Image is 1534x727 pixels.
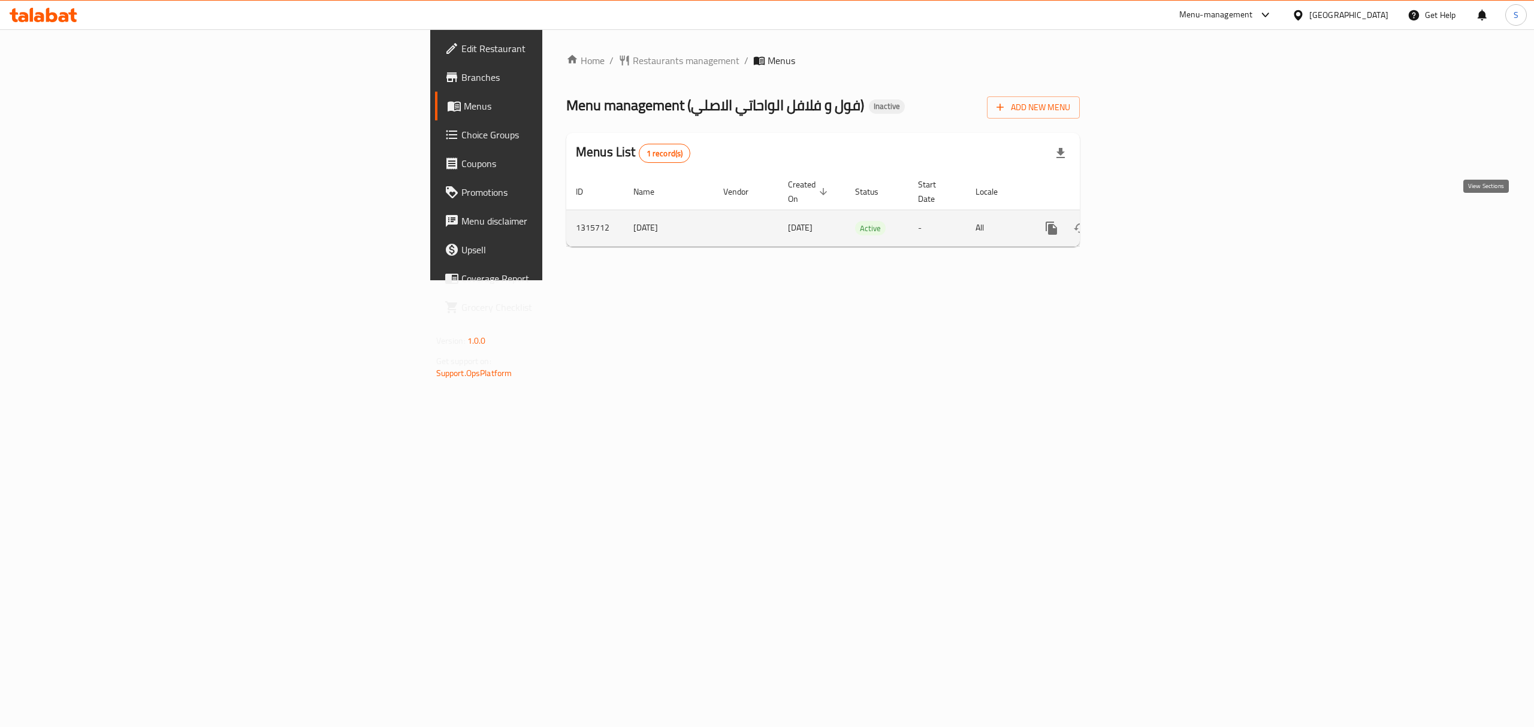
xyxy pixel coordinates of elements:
[435,63,687,92] a: Branches
[467,333,486,349] span: 1.0.0
[464,99,677,113] span: Menus
[435,207,687,235] a: Menu disclaimer
[1514,8,1518,22] span: S
[435,120,687,149] a: Choice Groups
[461,128,677,142] span: Choice Groups
[918,177,952,206] span: Start Date
[966,210,1028,246] td: All
[633,184,670,199] span: Name
[461,156,677,171] span: Coupons
[639,148,690,159] span: 1 record(s)
[1028,174,1162,210] th: Actions
[435,92,687,120] a: Menus
[566,92,864,119] span: Menu management ( فول و فلافل الواحاتي الاصلي )
[461,214,677,228] span: Menu disclaimer
[576,143,690,163] h2: Menus List
[744,53,748,68] li: /
[576,184,599,199] span: ID
[461,271,677,286] span: Coverage Report
[566,53,1080,68] nav: breadcrumb
[1179,8,1253,22] div: Menu-management
[436,333,466,349] span: Version:
[855,184,894,199] span: Status
[855,222,886,235] span: Active
[1046,139,1075,168] div: Export file
[435,293,687,322] a: Grocery Checklist
[987,96,1080,119] button: Add New Menu
[869,99,905,114] div: Inactive
[566,174,1162,247] table: enhanced table
[976,184,1013,199] span: Locale
[768,53,795,68] span: Menus
[1037,214,1066,243] button: more
[436,353,491,369] span: Get support on:
[639,144,691,163] div: Total records count
[1066,214,1095,243] button: Change Status
[869,101,905,111] span: Inactive
[461,243,677,257] span: Upsell
[435,149,687,178] a: Coupons
[461,185,677,199] span: Promotions
[461,41,677,56] span: Edit Restaurant
[908,210,966,246] td: -
[997,100,1070,115] span: Add New Menu
[723,184,764,199] span: Vendor
[855,221,886,235] div: Active
[461,70,677,84] span: Branches
[436,365,512,381] a: Support.OpsPlatform
[788,220,813,235] span: [DATE]
[788,177,831,206] span: Created On
[435,34,687,63] a: Edit Restaurant
[435,235,687,264] a: Upsell
[1309,8,1388,22] div: [GEOGRAPHIC_DATA]
[435,264,687,293] a: Coverage Report
[461,300,677,314] span: Grocery Checklist
[435,178,687,207] a: Promotions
